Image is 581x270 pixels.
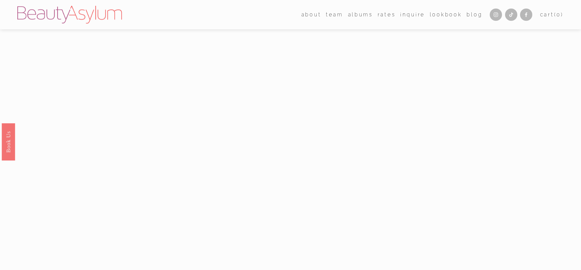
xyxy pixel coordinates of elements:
a: 0 items in cart [540,10,564,19]
a: Book Us [2,123,15,160]
span: 0 [556,12,561,17]
a: TikTok [505,9,517,21]
a: albums [348,10,373,20]
img: Beauty Asylum | Bridal Hair &amp; Makeup Charlotte &amp; Atlanta [17,6,122,24]
span: ( ) [554,12,564,17]
a: Blog [467,10,482,20]
span: about [301,10,321,19]
a: folder dropdown [326,10,343,20]
a: Instagram [490,9,502,21]
a: Lookbook [430,10,462,20]
a: folder dropdown [301,10,321,20]
a: Facebook [520,9,532,21]
span: team [326,10,343,19]
a: Rates [378,10,396,20]
a: Inquire [400,10,425,20]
